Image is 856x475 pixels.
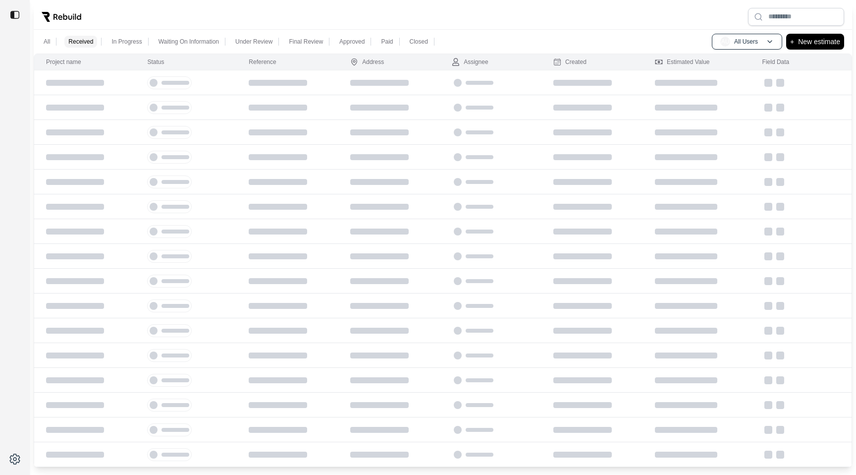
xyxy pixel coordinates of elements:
[720,37,730,47] span: AU
[790,36,794,48] p: +
[46,58,81,66] div: Project name
[249,58,276,66] div: Reference
[111,38,142,46] p: In Progress
[553,58,587,66] div: Created
[655,58,710,66] div: Estimated Value
[798,36,840,48] p: New estimate
[44,38,50,46] p: All
[350,58,384,66] div: Address
[147,58,164,66] div: Status
[339,38,365,46] p: Approved
[381,38,393,46] p: Paid
[410,38,428,46] p: Closed
[762,58,790,66] div: Field Data
[734,38,758,46] p: All Users
[235,38,272,46] p: Under Review
[68,38,93,46] p: Received
[159,38,219,46] p: Waiting On Information
[42,12,81,22] img: Rebuild
[10,10,20,20] img: toggle sidebar
[289,38,323,46] p: Final Review
[712,34,782,50] button: AUAll Users
[452,58,488,66] div: Assignee
[786,34,844,50] button: +New estimate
